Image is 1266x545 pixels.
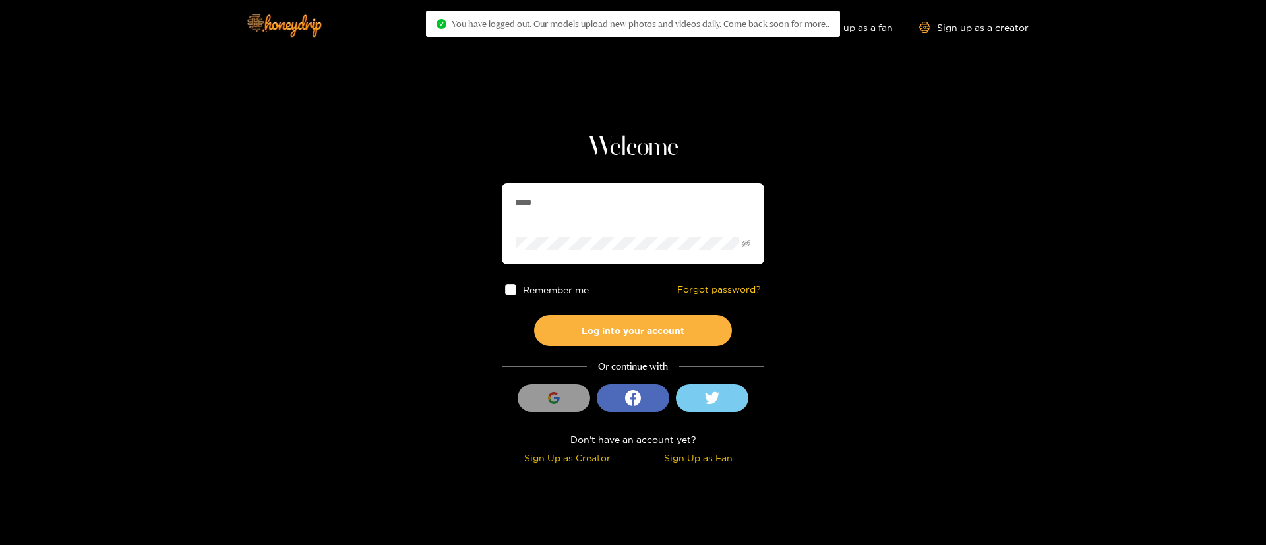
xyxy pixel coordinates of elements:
span: You have logged out. Our models upload new photos and videos daily. Come back soon for more.. [452,18,829,29]
div: Or continue with [502,359,764,374]
a: Sign up as a fan [802,22,893,33]
a: Forgot password? [677,284,761,295]
span: Remember me [523,285,589,295]
button: Log into your account [534,315,732,346]
div: Sign Up as Creator [505,450,630,465]
div: Don't have an account yet? [502,432,764,447]
a: Sign up as a creator [919,22,1029,33]
span: check-circle [437,19,446,29]
div: Sign Up as Fan [636,450,761,465]
span: eye-invisible [742,239,750,248]
h1: Welcome [502,132,764,163]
